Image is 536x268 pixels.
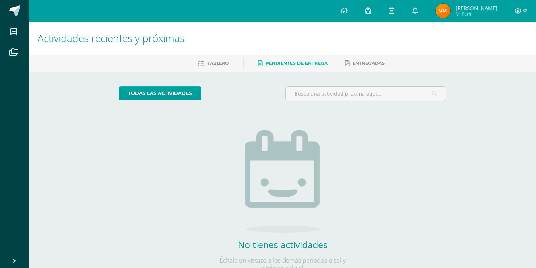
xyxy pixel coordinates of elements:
img: no_activities.png [245,130,321,233]
span: Pendientes de entrega [266,60,328,66]
a: Tablero [198,58,229,69]
span: Actividades recientes y próximas [38,31,185,45]
a: Pendientes de entrega [258,58,328,69]
span: Mi Perfil [456,11,497,17]
input: Busca una actividad próxima aquí... [286,87,446,101]
span: Entregadas [353,60,385,66]
h2: No tienes actividades [210,238,355,251]
img: 23a45db4e3e8fe665997088d6de0659d.png [436,4,450,18]
span: [PERSON_NAME] [456,4,497,12]
a: Entregadas [345,58,385,69]
span: Tablero [207,60,229,66]
a: todas las Actividades [119,86,201,100]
